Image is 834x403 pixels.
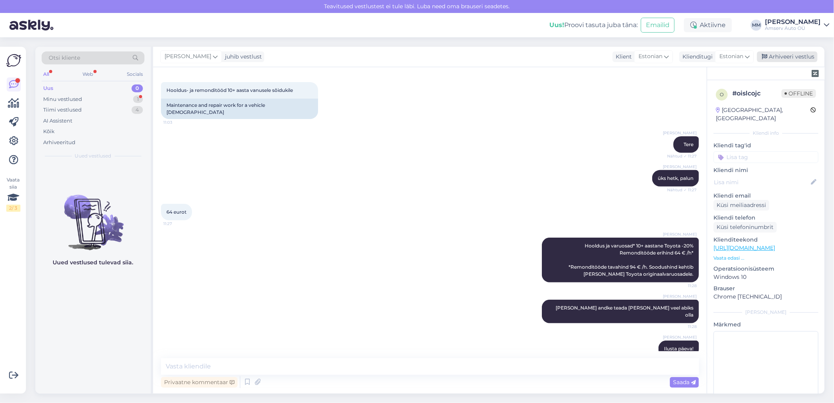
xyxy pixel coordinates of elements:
span: Hooldus- ja remonditööd 10+ aasta vanusele sõidukile [166,87,293,93]
div: Küsi telefoninumbrit [713,222,777,233]
span: Estonian [638,52,662,61]
span: Otsi kliente [49,54,80,62]
div: Socials [125,69,144,79]
div: Minu vestlused [43,95,82,103]
div: Klient [613,53,632,61]
span: Hooldus ja varuosad* 10+ aastane Toyota -20% Remonditööde erihind 64 € /h* *Remonditööde tavahind... [569,243,695,277]
p: Uued vestlused tulevad siia. [53,258,134,267]
span: Estonian [719,52,743,61]
p: Operatsioonisüsteem [713,265,818,273]
div: [PERSON_NAME] [765,19,821,25]
p: Kliendi telefon [713,214,818,222]
img: zendesk [812,70,819,77]
p: Kliendi tag'id [713,141,818,150]
img: Askly Logo [6,53,21,68]
img: No chats [35,181,151,251]
p: Windows 10 [713,273,818,281]
div: Web [81,69,95,79]
span: Offline [781,89,816,98]
p: Vaata edasi ... [713,255,818,262]
div: Uus [43,84,53,92]
p: Kliendi email [713,192,818,200]
p: Kliendi nimi [713,166,818,174]
div: MM [751,20,762,31]
span: [PERSON_NAME] [663,164,697,170]
button: Emailid [641,18,675,33]
a: [PERSON_NAME]Amserv Auto OÜ [765,19,829,31]
div: Arhiveeritud [43,139,75,147]
span: Uued vestlused [75,152,112,159]
p: Klienditeekond [713,236,818,244]
span: Ilusta päeva! [664,346,693,352]
span: [PERSON_NAME] [663,231,697,237]
div: [PERSON_NAME] [713,309,818,316]
b: Uus! [549,21,564,29]
span: 11:03 [163,119,193,125]
div: Küsi meiliaadressi [713,200,769,211]
div: juhib vestlust [222,53,262,61]
span: Saada [673,379,696,386]
div: 0 [132,84,143,92]
p: Brauser [713,284,818,293]
div: Maintenance and repair work for a vehicle [DEMOGRAPHIC_DATA] [161,99,318,119]
div: Amserv Auto OÜ [765,25,821,31]
div: Privaatne kommentaar [161,377,238,388]
span: [PERSON_NAME] andke teada [PERSON_NAME] veel abiks olla [556,305,695,318]
div: # oislcojc [732,89,781,98]
span: Nähtud ✓ 11:27 [667,187,697,193]
span: 11:28 [667,283,697,289]
p: Chrome [TECHNICAL_ID] [713,293,818,301]
span: Tere [684,141,693,147]
span: [PERSON_NAME] [663,293,697,299]
div: [GEOGRAPHIC_DATA], [GEOGRAPHIC_DATA] [716,106,810,123]
div: Vaata siia [6,176,20,212]
div: 1 [133,95,143,103]
div: 4 [132,106,143,114]
span: 11:27 [163,221,193,227]
div: Aktiivne [684,18,732,32]
span: 64 eurot [166,209,187,215]
p: Märkmed [713,321,818,329]
a: [URL][DOMAIN_NAME] [713,244,775,251]
div: Arhiveeri vestlus [757,51,818,62]
span: [PERSON_NAME] [165,52,211,61]
div: Kõik [43,128,55,136]
div: Tiimi vestlused [43,106,82,114]
span: üks hetk, palun [658,175,693,181]
span: [PERSON_NAME] [663,130,697,136]
div: Kliendi info [713,130,818,137]
div: Proovi tasuta juba täna: [549,20,638,30]
div: All [42,69,51,79]
span: [PERSON_NAME] [663,334,697,340]
div: 2 / 3 [6,205,20,212]
input: Lisa tag [713,151,818,163]
span: Nähtud ✓ 11:27 [667,153,697,159]
div: AI Assistent [43,117,72,125]
div: Klienditugi [679,53,713,61]
span: 11:28 [667,324,697,330]
span: o [720,92,724,97]
input: Lisa nimi [714,178,809,187]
